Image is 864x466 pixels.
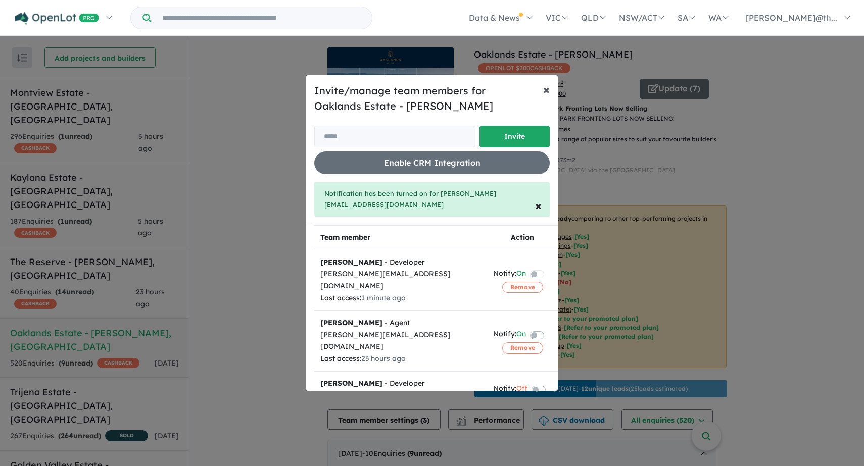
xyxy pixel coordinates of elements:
[320,257,382,267] strong: [PERSON_NAME]
[361,293,406,302] span: 1 minute ago
[543,82,550,97] span: ×
[746,13,837,23] span: [PERSON_NAME]@th...
[516,383,527,396] span: Off
[535,198,542,213] span: ×
[320,317,481,329] div: - Agent
[320,268,481,292] div: [PERSON_NAME][EMAIL_ADDRESS][DOMAIN_NAME]
[493,383,527,396] div: Notify:
[320,353,481,365] div: Last access:
[320,329,481,353] div: [PERSON_NAME][EMAIL_ADDRESS][DOMAIN_NAME]
[479,126,550,147] button: Invite
[493,328,526,342] div: Notify:
[314,225,487,250] th: Team member
[314,151,550,174] button: Enable CRM Integration
[314,182,550,217] div: Notification has been turned on for [PERSON_NAME][EMAIL_ADDRESS][DOMAIN_NAME]
[314,83,550,114] h5: Invite/manage team members for Oaklands Estate - [PERSON_NAME]
[502,342,543,353] button: Remove
[361,354,406,363] span: 23 hours ago
[527,191,550,220] button: Close
[320,318,382,327] strong: [PERSON_NAME]
[487,225,558,250] th: Action
[493,268,526,281] div: Notify:
[502,282,543,293] button: Remove
[320,292,481,304] div: Last access:
[516,328,526,342] span: On
[320,378,481,390] div: - Developer
[516,268,526,281] span: On
[320,256,481,269] div: - Developer
[15,12,99,25] img: Openlot PRO Logo White
[153,7,370,29] input: Try estate name, suburb, builder or developer
[320,390,481,402] div: [EMAIL_ADDRESS][DOMAIN_NAME]
[320,379,382,388] strong: [PERSON_NAME]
